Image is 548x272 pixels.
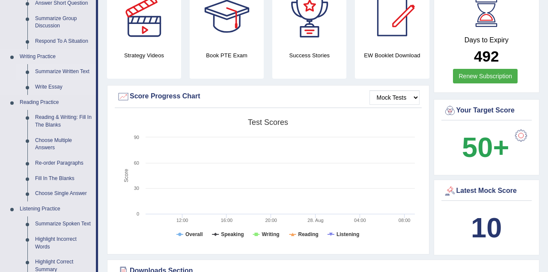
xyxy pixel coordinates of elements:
[444,104,530,117] div: Your Target Score
[462,132,509,163] b: 50+
[337,231,359,237] tspan: Listening
[355,51,429,60] h4: EW Booklet Download
[31,80,96,95] a: Write Essay
[107,51,181,60] h4: Strategy Videos
[31,216,96,232] a: Summarize Spoken Text
[248,118,288,127] tspan: Test scores
[31,133,96,156] a: Choose Multiple Answers
[31,156,96,171] a: Re-order Paragraphs
[474,48,499,65] b: 492
[444,36,530,44] h4: Days to Expiry
[444,185,530,198] div: Latest Mock Score
[134,135,139,140] text: 90
[31,171,96,186] a: Fill In The Blanks
[262,231,279,237] tspan: Writing
[16,201,96,217] a: Listening Practice
[123,169,129,183] tspan: Score
[265,218,277,223] text: 20:00
[176,218,188,223] text: 12:00
[453,69,518,83] a: Renew Subscription
[190,51,264,60] h4: Book PTE Exam
[31,11,96,34] a: Summarize Group Discussion
[298,231,319,237] tspan: Reading
[31,232,96,254] a: Highlight Incorrect Words
[307,218,323,223] tspan: 28. Aug
[272,51,346,60] h4: Success Stories
[31,34,96,49] a: Respond To A Situation
[31,186,96,201] a: Choose Single Answer
[134,160,139,166] text: 60
[221,218,233,223] text: 16:00
[471,212,502,243] b: 10
[221,231,244,237] tspan: Speaking
[31,110,96,133] a: Reading & Writing: Fill In The Blanks
[117,90,420,103] div: Score Progress Chart
[16,95,96,110] a: Reading Practice
[185,231,203,237] tspan: Overall
[134,186,139,191] text: 30
[354,218,366,223] text: 04:00
[399,218,411,223] text: 08:00
[137,211,139,216] text: 0
[16,49,96,65] a: Writing Practice
[31,64,96,80] a: Summarize Written Text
